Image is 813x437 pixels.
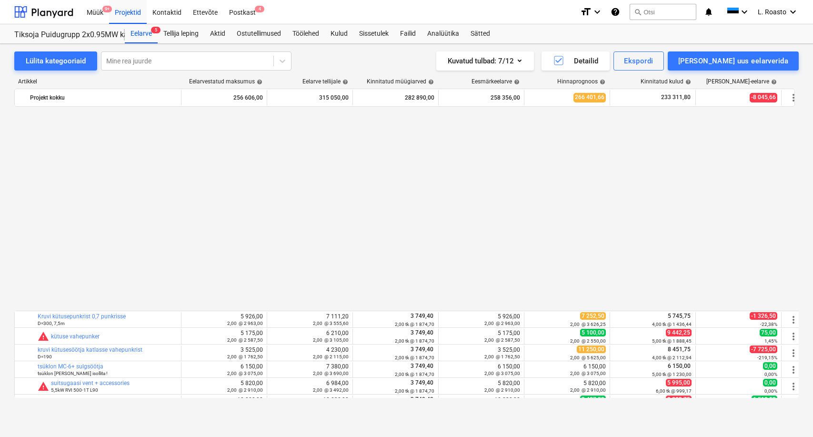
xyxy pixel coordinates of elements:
span: 3 749,40 [410,396,434,403]
span: 8 451,75 [667,346,692,353]
div: [PERSON_NAME]-eelarve [706,78,777,85]
div: 258 356,00 [442,90,520,105]
span: help [426,79,434,85]
i: notifications [704,6,713,18]
div: 3 525,00 [442,346,520,360]
small: 2,00 @ 2 587,50 [227,337,263,343]
div: Kuvatud tulbad : 7/12 [448,55,522,67]
span: 3 749,40 [410,346,434,353]
a: Eelarve5 [125,24,158,43]
small: 5,00 tk @ 1 230,00 [652,372,692,377]
span: Seotud kulud ületavad prognoosi [38,397,49,409]
a: Sissetulek [353,24,394,43]
span: 3 487,50 [580,396,606,403]
span: 5 100,00 [580,329,606,336]
small: 0,00% [764,372,777,377]
span: -7 725,00 [750,346,777,353]
div: Tiksoja Puidugrupp 2x0.95MW katlad V08 [14,30,113,40]
div: Eelarvestatud maksumus [189,78,262,85]
small: 2,00 tk @ 1 874,70 [395,355,434,360]
div: Ekspordi [624,55,653,67]
span: 0,00 [763,362,777,370]
small: tsüklon ilma isollita ! [38,371,108,376]
div: 7 111,20 [271,313,349,326]
i: keyboard_arrow_down [592,6,603,18]
small: 2,00 @ 3 555,60 [313,321,349,326]
span: Rohkem tegevusi [788,331,799,342]
small: 2,00 @ 2 963,00 [484,321,520,326]
div: Detailid [553,55,598,67]
div: Kinnitatud kulud [641,78,691,85]
div: 10 000,00 [442,396,520,410]
small: 2,00 @ 3 075,00 [570,371,606,376]
small: 5,00 tk @ 1 888,45 [652,338,692,344]
span: -1 326,50 [750,312,777,320]
div: Aktid [204,24,231,43]
span: 5 995,00 [666,379,692,386]
div: Analüütika [422,24,465,43]
span: 266 401,66 [573,93,606,102]
div: 5 820,00 [185,380,263,393]
div: [PERSON_NAME] uus eelarverida [678,55,788,67]
a: Kulud [325,24,353,43]
button: [PERSON_NAME] uus eelarverida [668,51,799,71]
a: Failid [394,24,422,43]
small: -22,38% [760,322,777,327]
small: 2,00 @ 2 910,00 [484,387,520,393]
small: 2,00 @ 2 587,50 [484,337,520,343]
small: 2,00 @ 1 762,50 [227,354,263,359]
a: suitsugaasi vent + accessories [51,380,130,386]
small: 4,00 tk @ 1 436,44 [652,322,692,327]
button: Otsi [630,4,696,20]
div: Sätted [465,24,496,43]
small: 2,00 tk @ 1 874,70 [395,388,434,394]
i: Abikeskus [611,6,620,18]
span: Rohkem tegevusi [788,397,799,409]
div: Hinnaprognoos [557,78,605,85]
div: 3 525,00 [185,346,263,360]
small: 2,00 @ 3 075,00 [484,371,520,376]
span: 7 252,50 [580,312,606,320]
i: keyboard_arrow_down [787,6,799,18]
div: 6 984,00 [271,380,349,393]
small: 2,00 @ 3 075,00 [227,371,263,376]
span: 9+ [102,6,112,12]
div: 282 890,00 [357,90,434,105]
span: 233 311,80 [660,93,692,102]
span: Seotud kulud ületavad prognoosi [38,381,49,392]
span: 4 [255,6,264,12]
small: 2,00 @ 2 550,00 [570,338,606,344]
span: 11 250,00 [577,346,606,353]
div: 256 606,00 [185,90,263,105]
div: 5 926,00 [185,313,263,326]
a: kütuse vahepunker [51,333,100,340]
small: 2,00 @ 2 910,00 [227,387,263,393]
small: 2,00 @ 3 105,00 [313,337,349,343]
span: help [255,79,262,85]
small: 0,00% [764,388,777,394]
span: help [769,79,777,85]
span: help [598,79,605,85]
span: 3 749,40 [410,313,434,319]
div: 6 150,00 [185,363,263,376]
a: Ostutellimused [231,24,287,43]
span: Rohkem tegevusi [788,381,799,392]
a: Kruvi kütusepunkrist 0,7 punkrisse [38,313,126,320]
small: 2,00 tk @ 1 874,70 [395,338,434,344]
span: -8 045,66 [750,93,777,102]
small: 2,00 @ 3 690,00 [313,371,349,376]
div: 315 050,00 [271,90,349,105]
span: 3 749,40 [410,329,434,336]
span: 3 749,40 [410,363,434,369]
small: 2,00 @ 5 625,00 [570,355,606,360]
span: help [683,79,691,85]
span: 3 749,40 [410,379,434,386]
div: Artikkel [14,78,181,85]
small: 5,5kW RVI 500-1T L90 [51,387,98,393]
span: help [512,79,520,85]
small: 2,00 @ 2 910,00 [570,387,606,393]
small: 2,00 tk @ 1 874,70 [395,322,434,327]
